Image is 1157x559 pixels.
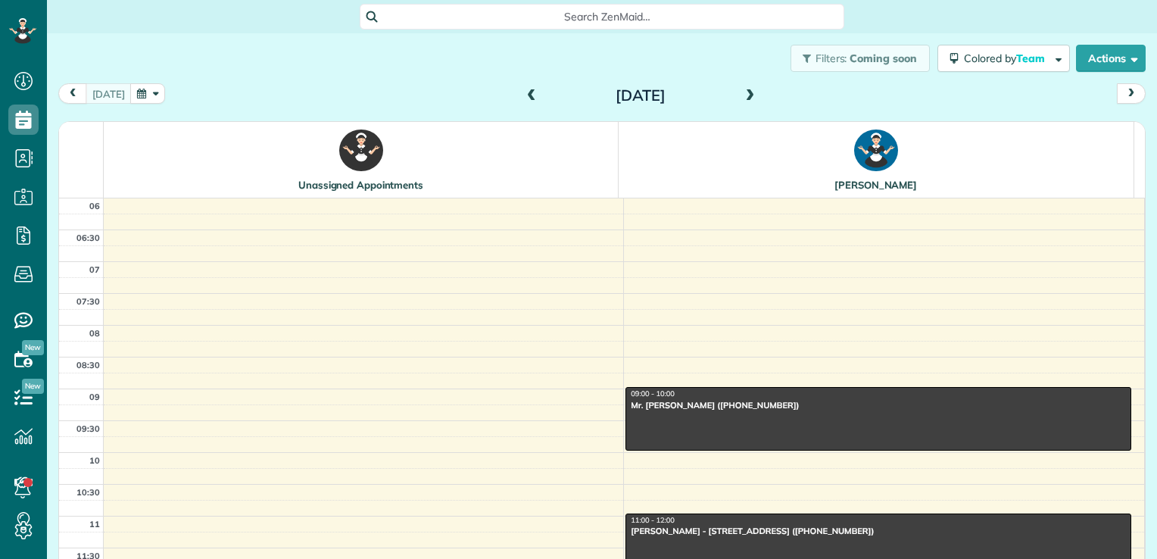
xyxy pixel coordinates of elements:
th: [PERSON_NAME] [619,122,1134,198]
span: 07:30 [76,296,100,307]
th: Unassigned Appointments [104,122,619,198]
button: Colored byTeam [937,45,1070,72]
img: ! [339,130,383,171]
span: New [22,379,44,394]
span: Colored by [964,52,1050,65]
button: [DATE] [86,83,132,104]
h2: [DATE] [546,87,735,104]
span: Team [1016,52,1047,65]
img: CM [854,130,898,171]
span: 09 [89,392,100,402]
span: New [22,340,44,355]
span: 08:30 [76,360,100,370]
span: 06 [89,201,100,211]
button: prev [58,83,87,104]
span: 07 [89,264,100,275]
span: 09:00 - 10:00 [631,390,675,398]
span: 11 [89,519,100,529]
span: 09:30 [76,423,100,434]
span: 10 [89,455,100,466]
span: Filters: [816,52,847,65]
button: Actions [1076,45,1146,72]
div: Mr. [PERSON_NAME] ([PHONE_NUMBER]) [630,400,1127,411]
span: Coming soon [850,52,918,65]
button: next [1117,83,1146,104]
span: 06:30 [76,233,100,243]
span: 10:30 [76,487,100,498]
span: 08 [89,328,100,339]
div: [PERSON_NAME] - [STREET_ADDRESS] ([PHONE_NUMBER]) [630,526,1127,536]
span: 11:00 - 12:00 [631,517,675,525]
